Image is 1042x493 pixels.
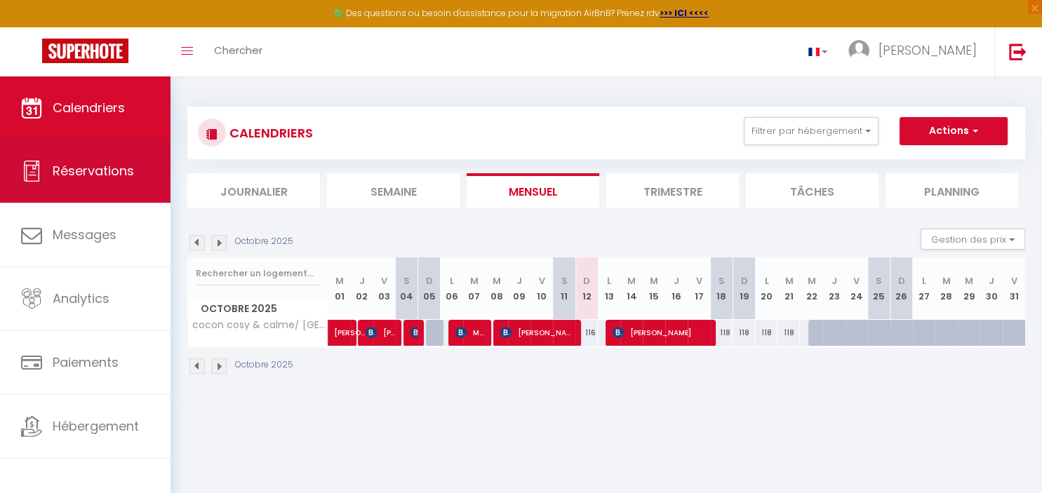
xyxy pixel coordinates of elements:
[838,27,994,76] a: ... [PERSON_NAME]
[553,257,575,320] th: 11
[800,257,822,320] th: 22
[196,261,320,286] input: Rechercher un logement...
[327,173,460,208] li: Semaine
[665,257,688,320] th: 16
[674,274,679,288] abbr: J
[410,319,418,346] span: Solene Cothenet
[755,320,777,346] div: 118
[381,274,387,288] abbr: V
[53,290,109,307] span: Analytics
[744,117,879,145] button: Filtrer par hébergement
[935,257,958,320] th: 28
[403,274,410,288] abbr: S
[455,319,486,346] span: Morgane Cléret
[921,229,1025,250] button: Gestion des prix
[740,274,747,288] abbr: D
[746,173,879,208] li: Tâches
[235,235,293,248] p: Octobre 2025
[696,274,702,288] abbr: V
[328,257,351,320] th: 01
[53,162,134,180] span: Réservations
[53,226,116,243] span: Messages
[575,320,598,346] div: 116
[561,274,567,288] abbr: S
[784,274,793,288] abbr: M
[764,274,768,288] abbr: L
[53,99,125,116] span: Calendriers
[351,257,373,320] th: 02
[607,274,611,288] abbr: L
[583,274,590,288] abbr: D
[226,117,313,149] h3: CALENDRIERS
[853,274,860,288] abbr: V
[188,299,328,319] span: Octobre 2025
[710,320,733,346] div: 118
[643,257,665,320] th: 15
[508,257,530,320] th: 09
[606,173,739,208] li: Trimestre
[359,274,365,288] abbr: J
[898,274,905,288] abbr: D
[710,257,733,320] th: 18
[868,257,890,320] th: 25
[538,274,545,288] abbr: V
[620,257,643,320] th: 14
[823,257,846,320] th: 23
[500,319,575,346] span: [PERSON_NAME]
[1011,274,1017,288] abbr: V
[733,320,755,346] div: 118
[719,274,725,288] abbr: S
[808,274,816,288] abbr: M
[879,41,977,59] span: [PERSON_NAME]
[334,312,366,339] span: [PERSON_NAME]
[53,353,119,371] span: Paiements
[876,274,882,288] abbr: S
[42,39,128,63] img: Super Booking
[575,257,598,320] th: 12
[516,274,522,288] abbr: J
[627,274,636,288] abbr: M
[53,417,139,435] span: Hébergement
[598,257,620,320] th: 13
[366,319,396,346] span: [PERSON_NAME]
[777,320,800,346] div: 118
[396,257,418,320] th: 04
[989,274,994,288] abbr: J
[846,257,868,320] th: 24
[613,319,710,346] span: [PERSON_NAME]
[426,274,433,288] abbr: D
[913,257,935,320] th: 27
[1009,43,1027,60] img: logout
[886,173,1018,208] li: Planning
[650,274,658,288] abbr: M
[328,320,351,346] a: [PERSON_NAME]
[890,257,913,320] th: 26
[942,274,951,288] abbr: M
[922,274,926,288] abbr: L
[335,274,344,288] abbr: M
[418,257,441,320] th: 05
[980,257,1003,320] th: 30
[733,257,755,320] th: 19
[958,257,980,320] th: 29
[187,173,320,208] li: Journalier
[441,257,463,320] th: 06
[493,274,501,288] abbr: M
[450,274,454,288] abbr: L
[470,274,479,288] abbr: M
[235,358,293,372] p: Octobre 2025
[203,27,273,76] a: Chercher
[660,7,709,19] a: >>> ICI <<<<
[190,320,330,330] span: cocon cosy & calme/ [GEOGRAPHIC_DATA]
[777,257,800,320] th: 21
[1003,257,1025,320] th: 31
[530,257,553,320] th: 10
[900,117,1008,145] button: Actions
[755,257,777,320] th: 20
[463,257,486,320] th: 07
[965,274,973,288] abbr: M
[467,173,599,208] li: Mensuel
[831,274,837,288] abbr: J
[214,43,262,58] span: Chercher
